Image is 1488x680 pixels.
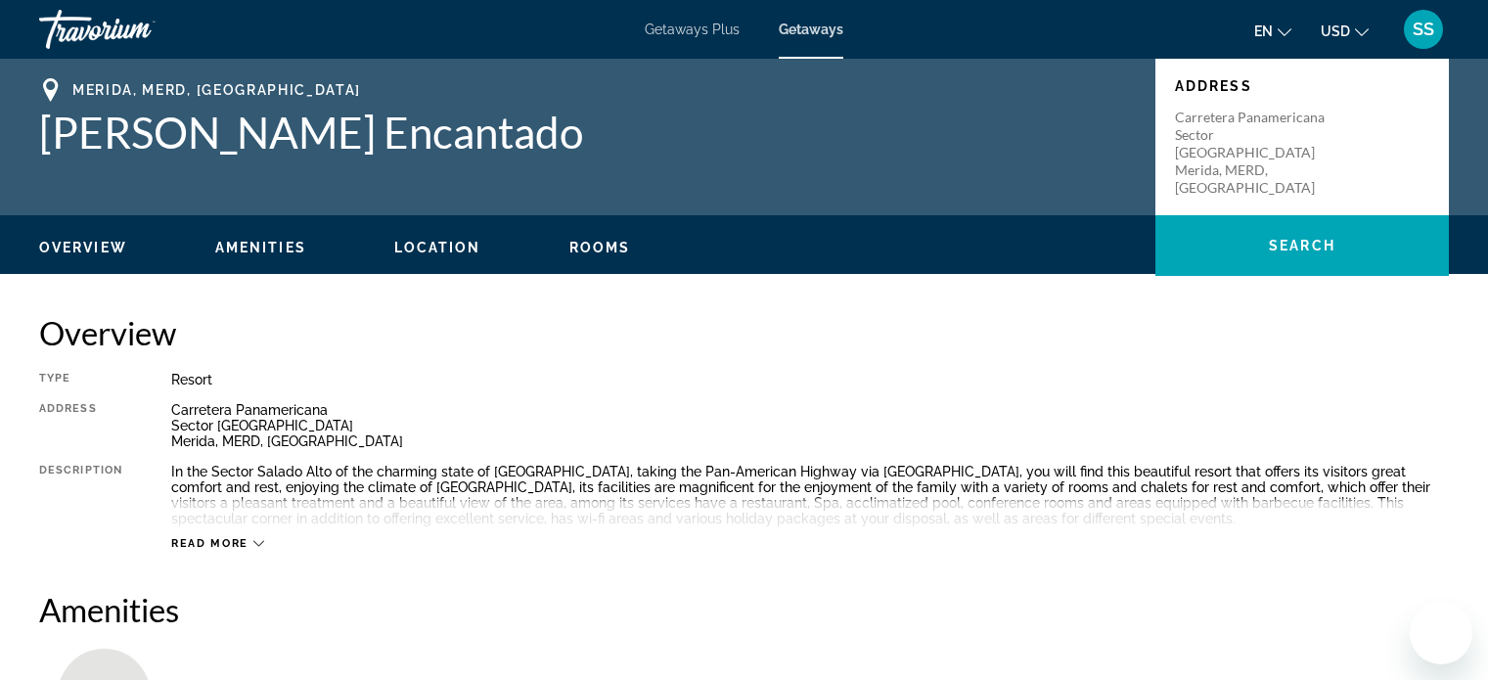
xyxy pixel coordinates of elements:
span: Location [394,240,481,255]
div: In the Sector Salado Alto of the charming state of [GEOGRAPHIC_DATA], taking the Pan-American Hig... [171,464,1449,526]
span: en [1254,23,1273,39]
span: Overview [39,240,127,255]
button: User Menu [1398,9,1449,50]
p: Address [1175,78,1429,94]
iframe: Button to launch messaging window [1410,602,1472,664]
button: Rooms [569,239,631,256]
span: Merida, MERD, [GEOGRAPHIC_DATA] [72,82,361,98]
span: Search [1269,238,1335,253]
div: Carretera Panamericana Sector [GEOGRAPHIC_DATA] Merida, MERD, [GEOGRAPHIC_DATA] [171,402,1449,449]
a: Getaways Plus [645,22,740,37]
p: Carretera Panamericana Sector [GEOGRAPHIC_DATA] Merida, MERD, [GEOGRAPHIC_DATA] [1175,109,1331,197]
button: Read more [171,536,264,551]
a: Getaways [779,22,843,37]
span: Read more [171,537,248,550]
span: SS [1413,20,1434,39]
button: Change currency [1321,17,1369,45]
div: Description [39,464,122,526]
button: Change language [1254,17,1291,45]
div: Type [39,372,122,387]
button: Location [394,239,481,256]
span: Amenities [215,240,306,255]
span: USD [1321,23,1350,39]
button: Amenities [215,239,306,256]
a: Travorium [39,4,235,55]
span: Rooms [569,240,631,255]
button: Search [1155,215,1449,276]
div: Resort [171,372,1449,387]
h1: [PERSON_NAME] Encantado [39,107,1136,158]
h2: Amenities [39,590,1449,629]
h2: Overview [39,313,1449,352]
div: Address [39,402,122,449]
button: Overview [39,239,127,256]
